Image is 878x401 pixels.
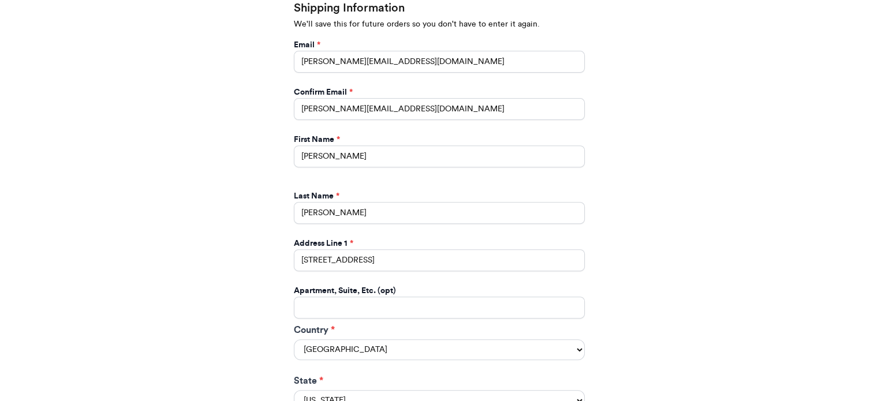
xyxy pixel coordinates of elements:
label: First Name [294,134,340,145]
label: Country [294,323,585,337]
input: Last Name [294,202,585,224]
p: We'll save this for future orders so you don't have to enter it again. [294,18,585,30]
input: First Name [294,145,585,167]
label: Email [294,39,320,51]
label: Last Name [294,190,339,202]
label: State [294,374,585,388]
label: Address Line 1 [294,238,353,249]
label: Confirm Email [294,87,353,98]
input: Confirm Email [294,98,585,120]
input: Email [294,51,585,73]
label: Apartment, Suite, Etc. (opt) [294,285,396,297]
